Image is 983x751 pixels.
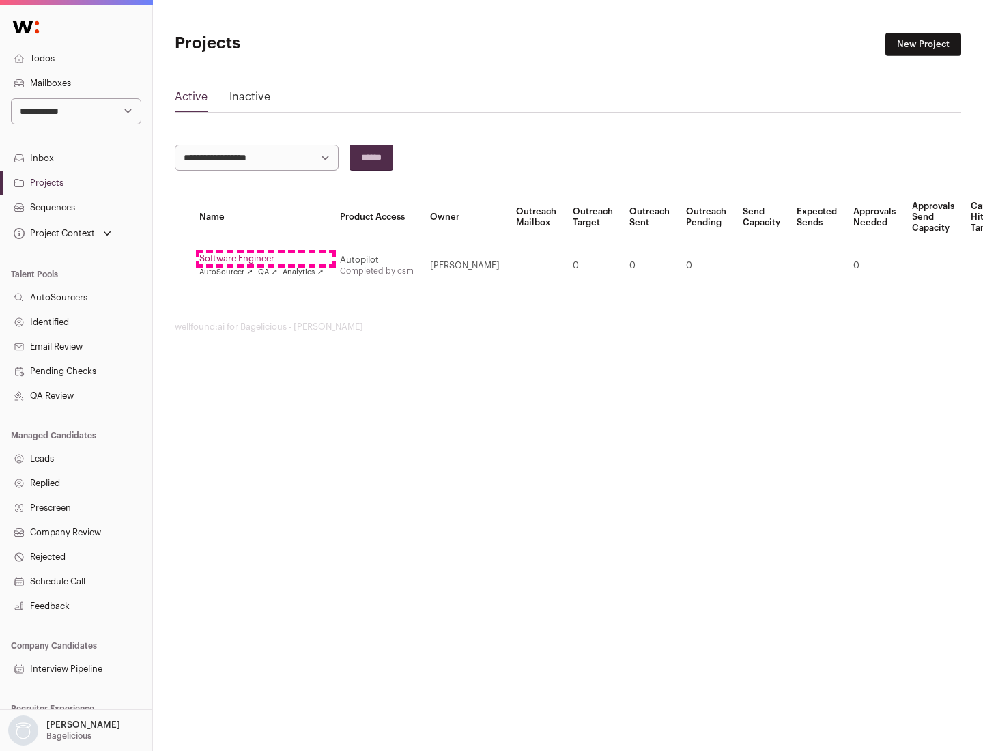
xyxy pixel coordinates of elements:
[340,255,414,266] div: Autopilot
[11,224,114,243] button: Open dropdown
[229,89,270,111] a: Inactive
[845,193,904,242] th: Approvals Needed
[678,242,735,289] td: 0
[332,193,422,242] th: Product Access
[46,720,120,731] p: [PERSON_NAME]
[11,228,95,239] div: Project Context
[904,193,963,242] th: Approvals Send Capacity
[422,193,508,242] th: Owner
[621,193,678,242] th: Outreach Sent
[5,715,123,746] button: Open dropdown
[885,33,961,56] a: New Project
[283,267,323,278] a: Analytics ↗
[175,322,961,332] footer: wellfound:ai for Bagelicious - [PERSON_NAME]
[565,242,621,289] td: 0
[788,193,845,242] th: Expected Sends
[175,33,437,55] h1: Projects
[199,267,253,278] a: AutoSourcer ↗
[621,242,678,289] td: 0
[845,242,904,289] td: 0
[735,193,788,242] th: Send Capacity
[508,193,565,242] th: Outreach Mailbox
[258,267,277,278] a: QA ↗
[46,731,91,741] p: Bagelicious
[191,193,332,242] th: Name
[340,267,414,275] a: Completed by csm
[5,14,46,41] img: Wellfound
[678,193,735,242] th: Outreach Pending
[565,193,621,242] th: Outreach Target
[175,89,208,111] a: Active
[199,253,324,264] a: Software Engineer
[422,242,508,289] td: [PERSON_NAME]
[8,715,38,746] img: nopic.png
